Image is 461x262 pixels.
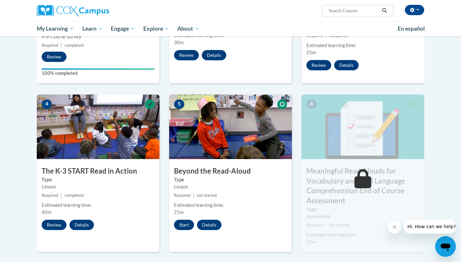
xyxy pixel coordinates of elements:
[42,176,155,183] label: Type
[107,21,139,36] a: Engage
[42,183,155,190] div: Lesson
[302,166,424,206] h3: Meaningful Read Alouds for Vocabulary and Oral Language Comprehension End of Course Assessment
[61,43,62,48] span: |
[306,50,316,55] span: 25m
[380,7,389,15] button: Search
[33,21,78,36] a: My Learning
[435,236,456,257] iframe: Button to launch messaging window
[394,22,429,35] a: En español
[42,99,52,109] span: 4
[174,220,194,230] button: Start
[42,68,155,70] div: Your progress
[328,7,380,15] input: Search Courses
[169,95,292,159] img: Course Image
[42,52,67,62] button: Review
[42,70,155,77] label: 100% completed
[306,223,323,227] span: Required
[173,21,204,36] a: About
[143,25,169,33] span: Explore
[325,33,327,38] span: |
[37,5,159,16] a: Cox Campus
[329,223,349,227] span: not started
[388,221,401,234] iframe: Close message
[139,21,173,36] a: Explore
[42,209,51,215] span: 40m
[405,5,424,15] button: Account Settings
[69,220,94,230] button: Details
[306,99,317,109] span: 6
[306,42,419,49] div: Estimated learning time:
[174,202,287,209] div: Estimated learning time:
[306,33,323,38] span: Required
[65,43,84,48] span: completed
[174,176,287,183] label: Type
[169,166,292,176] h3: Beyond the Read-Aloud
[37,95,159,159] img: Course Image
[174,99,184,109] span: 5
[174,193,190,198] span: Required
[42,202,155,209] div: Estimated learning time:
[42,193,58,198] span: Required
[306,213,419,220] div: Assessment
[37,166,159,176] h3: The K-3 START Read in Action
[329,33,348,38] span: completed
[61,193,62,198] span: |
[398,25,425,32] span: En español
[174,209,184,215] span: 25m
[82,25,103,33] span: Learn
[404,219,456,234] iframe: Message from company
[174,50,199,60] button: Review
[302,95,424,159] img: Course Image
[27,21,434,36] div: Main menu
[111,25,135,33] span: Engage
[65,193,84,198] span: completed
[202,50,226,60] button: Details
[177,25,199,33] span: About
[306,231,419,238] div: Estimated learning time:
[325,223,327,227] span: |
[306,206,419,213] label: Type
[42,220,67,230] button: Review
[37,5,109,16] img: Cox Campus
[78,21,107,36] a: Learn
[197,193,217,198] span: not started
[197,220,221,230] button: Details
[42,33,155,40] div: Pre-Course Survey
[174,40,184,45] span: 30m
[306,60,331,70] button: Review
[334,60,359,70] button: Details
[174,183,287,190] div: Lesson
[306,239,316,245] span: 20m
[42,43,58,48] span: Required
[193,193,194,198] span: |
[37,25,74,33] span: My Learning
